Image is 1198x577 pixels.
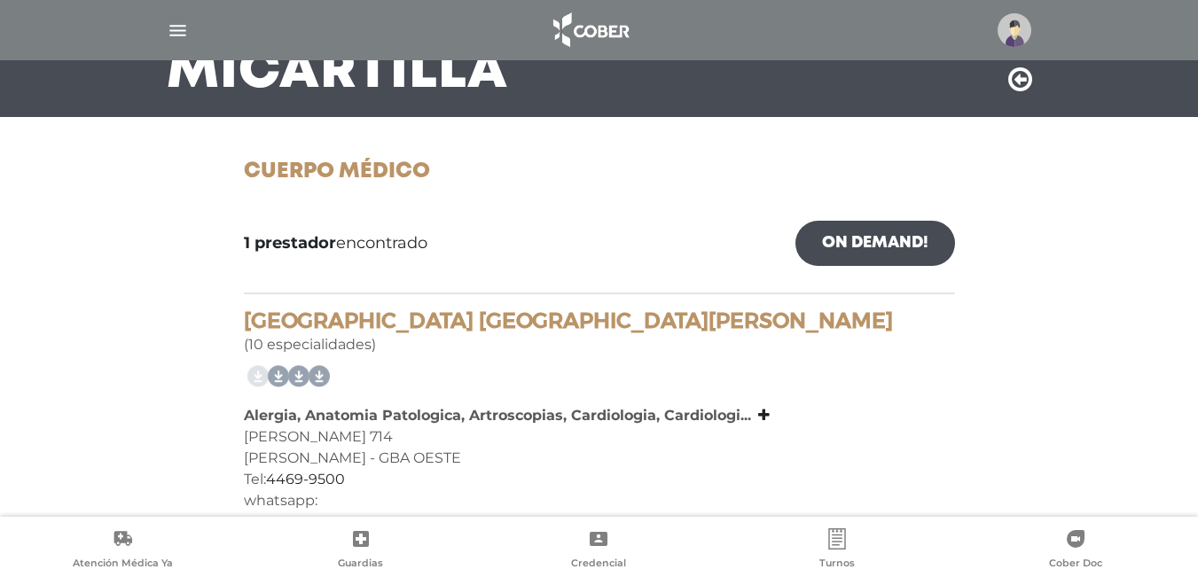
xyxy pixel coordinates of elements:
[244,308,955,334] h4: [GEOGRAPHIC_DATA] [GEOGRAPHIC_DATA][PERSON_NAME]
[244,407,751,424] b: Alergia, Anatomia Patologica, Artroscopias, Cardiologia, Cardiologi...
[167,19,189,42] img: Cober_menu-lines-white.svg
[718,528,957,573] a: Turnos
[998,13,1031,47] img: profile-placeholder.svg
[266,471,345,487] a: 4469-9500
[1049,557,1102,573] span: Cober Doc
[244,469,955,490] div: Tel:
[571,557,626,573] span: Credencial
[244,448,955,469] div: [PERSON_NAME] - GBA OESTE
[956,528,1194,573] a: Cober Doc
[819,557,855,573] span: Turnos
[244,426,955,448] div: [PERSON_NAME] 714
[544,9,637,51] img: logo_cober_home-white.png
[167,50,508,96] h3: Mi Cartilla
[244,490,955,511] div: whatsapp:
[244,231,427,255] span: encontrado
[244,160,955,185] h1: Cuerpo Médico
[795,221,955,266] a: On Demand!
[242,528,481,573] a: Guardias
[480,528,718,573] a: Credencial
[244,308,955,355] div: (10 especialidades)
[244,233,336,253] b: 1 prestador
[73,557,173,573] span: Atención Médica Ya
[338,557,383,573] span: Guardias
[4,528,242,573] a: Atención Médica Ya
